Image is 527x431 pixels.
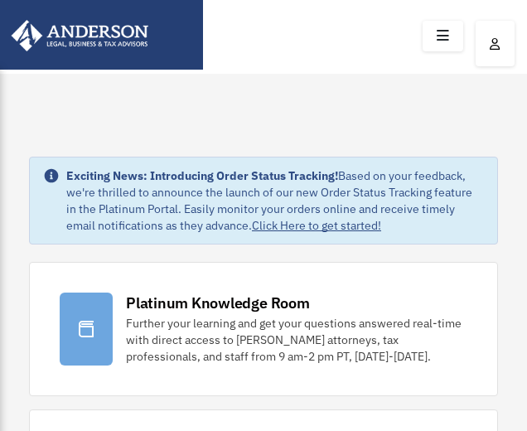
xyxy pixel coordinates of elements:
[126,293,310,313] div: Platinum Knowledge Room
[126,315,467,365] div: Further your learning and get your questions answered real-time with direct access to [PERSON_NAM...
[29,262,498,396] a: Platinum Knowledge Room Further your learning and get your questions answered real-time with dire...
[66,168,338,183] strong: Exciting News: Introducing Order Status Tracking!
[66,167,484,234] div: Based on your feedback, we're thrilled to announce the launch of our new Order Status Tracking fe...
[252,218,381,233] a: Click Here to get started!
